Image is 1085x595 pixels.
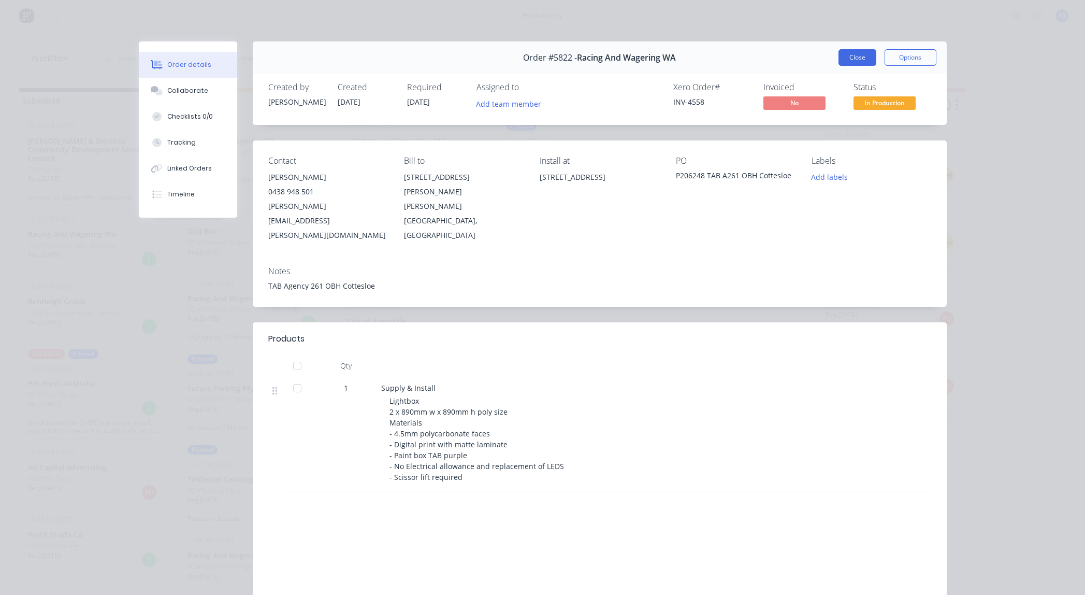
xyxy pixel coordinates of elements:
button: Linked Orders [139,155,237,181]
div: PO [676,156,795,166]
div: Labels [812,156,931,166]
span: No [763,96,826,109]
div: TAB Agency 261 OBH Cottesloe [268,280,931,291]
button: Tracking [139,130,237,155]
div: [PERSON_NAME] [268,96,325,107]
button: Checklists 0/0 [139,104,237,130]
div: Contact [268,156,387,166]
span: [DATE] [338,97,360,107]
div: [STREET_ADDRESS] [540,170,659,203]
button: Timeline [139,181,237,207]
span: Order #5822 - [523,53,577,63]
button: Close [838,49,876,66]
div: [PERSON_NAME][GEOGRAPHIC_DATA], [GEOGRAPHIC_DATA] [404,199,523,243]
div: Created by [268,82,325,92]
button: Add team member [470,96,546,110]
div: Linked Orders [167,164,212,173]
div: Required [407,82,464,92]
div: Collaborate [167,86,208,95]
div: Notes [268,266,931,276]
button: Order details [139,52,237,78]
div: Order details [167,60,211,69]
div: [STREET_ADDRESS][PERSON_NAME] [404,170,523,199]
div: Tracking [167,138,196,147]
div: Products [268,333,305,345]
div: 0438 948 501 [268,185,387,199]
div: Qty [315,356,377,376]
div: Invoiced [763,82,841,92]
button: Collaborate [139,78,237,104]
div: Install at [540,156,659,166]
span: 1 [344,382,348,393]
div: INV-4558 [673,96,751,107]
div: Created [338,82,395,92]
span: [DATE] [407,97,430,107]
div: [PERSON_NAME][EMAIL_ADDRESS][PERSON_NAME][DOMAIN_NAME] [268,199,387,243]
div: Status [853,82,931,92]
div: Timeline [167,190,195,199]
span: Racing And Wagering WA [577,53,676,63]
div: [PERSON_NAME] [268,170,387,185]
div: Bill to [404,156,523,166]
div: P206248 TAB A261 OBH Cottesloe [676,170,795,185]
span: Lightbox 2 x 890mm w x 890mm h poly size Materials - 4.5mm polycarbonate faces - Digital print wi... [389,396,564,482]
button: Add team member [476,96,547,110]
div: [STREET_ADDRESS] [540,170,659,185]
span: In Production [853,96,916,109]
span: Supply & Install [381,383,436,393]
div: [STREET_ADDRESS][PERSON_NAME][PERSON_NAME][GEOGRAPHIC_DATA], [GEOGRAPHIC_DATA] [404,170,523,243]
div: Xero Order # [673,82,751,92]
div: Checklists 0/0 [167,112,213,121]
div: [PERSON_NAME]0438 948 501[PERSON_NAME][EMAIL_ADDRESS][PERSON_NAME][DOMAIN_NAME] [268,170,387,243]
div: Assigned to [476,82,580,92]
button: In Production [853,96,916,112]
button: Add labels [806,170,853,184]
button: Options [885,49,936,66]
